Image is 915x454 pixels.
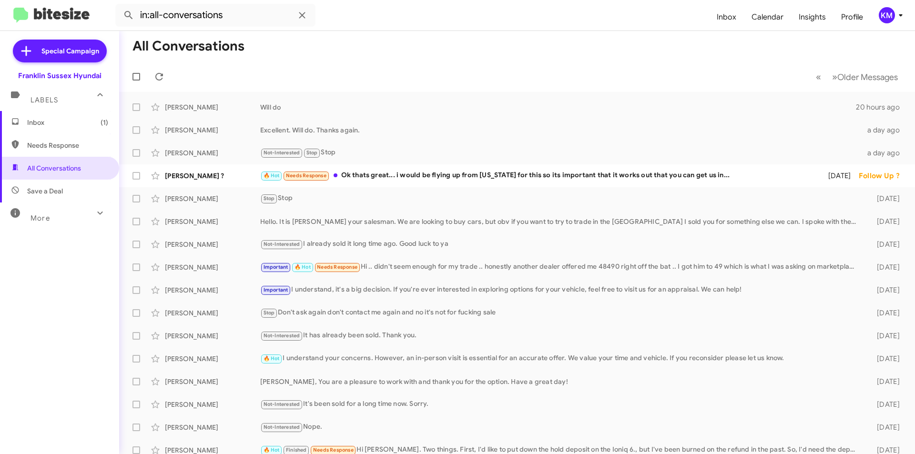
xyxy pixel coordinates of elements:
div: a day ago [862,148,907,158]
span: All Conversations [27,163,81,173]
span: « [816,71,821,83]
div: [PERSON_NAME], You are a pleasure to work with and thank you for the option. Have a great day! [260,377,862,386]
span: 🔥 Hot [264,172,280,179]
div: [PERSON_NAME] [165,400,260,409]
span: More [30,214,50,222]
span: 🔥 Hot [264,355,280,362]
h1: All Conversations [132,39,244,54]
div: [DATE] [862,194,907,203]
span: Not-Interested [264,333,300,339]
div: [PERSON_NAME] [165,262,260,272]
span: » [832,71,837,83]
div: Franklin Sussex Hyundai [18,71,102,81]
div: [PERSON_NAME] [165,217,260,226]
div: [PERSON_NAME] [165,285,260,295]
span: Important [264,264,288,270]
span: Save a Deal [27,186,63,196]
div: Will do [260,102,856,112]
div: Don't ask again don't contact me again and no it's not for fucking sale [260,307,862,318]
div: 20 hours ago [856,102,907,112]
a: Calendar [744,3,791,31]
span: Finished [286,447,307,453]
span: Not-Interested [264,424,300,430]
div: [PERSON_NAME] [165,194,260,203]
span: Not-Interested [264,401,300,407]
div: [PERSON_NAME] [165,423,260,432]
span: Needs Response [286,172,326,179]
div: [DATE] [862,217,907,226]
nav: Page navigation example [811,67,904,87]
div: I understand your concerns. However, an in-person visit is essential for an accurate offer. We va... [260,353,862,364]
div: [DATE] [862,240,907,249]
a: Special Campaign [13,40,107,62]
div: [PERSON_NAME] [165,102,260,112]
div: I understand, it's a big decision. If you're ever interested in exploring options for your vehicl... [260,284,862,295]
div: It has already been sold. Thank you. [260,330,862,341]
div: Nope. [260,422,862,433]
span: 🔥 Hot [264,447,280,453]
input: Search [115,4,315,27]
div: [PERSON_NAME] [165,354,260,363]
div: Hello. It is [PERSON_NAME] your salesman. We are looking to buy cars, but obv if you want to try ... [260,217,862,226]
span: Needs Response [313,447,354,453]
div: [DATE] [862,262,907,272]
span: Needs Response [317,264,357,270]
div: a day ago [862,125,907,135]
span: Labels [30,96,58,104]
div: [DATE] [862,354,907,363]
div: [DATE] [862,400,907,409]
span: 🔥 Hot [295,264,311,270]
div: [PERSON_NAME] [165,148,260,158]
div: [DATE] [862,377,907,386]
div: [PERSON_NAME] [165,331,260,341]
button: Previous [810,67,827,87]
div: It's been sold for a long time now. Sorry. [260,399,862,410]
div: KM [879,7,895,23]
span: (1) [101,118,108,127]
div: Ok thats great... i would be flying up from [US_STATE] for this so its important that it works ou... [260,170,816,181]
div: [PERSON_NAME] [165,125,260,135]
div: Follow Up ? [859,171,907,181]
span: Inbox [27,118,108,127]
div: [PERSON_NAME] [165,377,260,386]
span: Older Messages [837,72,898,82]
div: [DATE] [862,308,907,318]
a: Inbox [709,3,744,31]
div: [DATE] [816,171,859,181]
span: Stop [264,195,275,202]
div: Excellent. Will do. Thanks again. [260,125,862,135]
span: Not-Interested [264,150,300,156]
div: [DATE] [862,423,907,432]
div: [PERSON_NAME] [165,240,260,249]
a: Profile [834,3,871,31]
span: Important [264,287,288,293]
a: Insights [791,3,834,31]
div: [PERSON_NAME] [165,308,260,318]
div: I already sold it long time ago. Good luck to ya [260,239,862,250]
span: Stop [264,310,275,316]
div: Hi .. didn't seem enough for my trade .. honestly another dealer offered me 48490 right off the b... [260,262,862,272]
div: [PERSON_NAME] ? [165,171,260,181]
span: Not-Interested [264,241,300,247]
span: Stop [306,150,318,156]
div: Stop [260,193,862,204]
span: Special Campaign [41,46,99,56]
div: [DATE] [862,331,907,341]
button: Next [826,67,904,87]
button: KM [871,7,905,23]
div: [DATE] [862,285,907,295]
div: Stop [260,147,862,158]
span: Needs Response [27,141,108,150]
